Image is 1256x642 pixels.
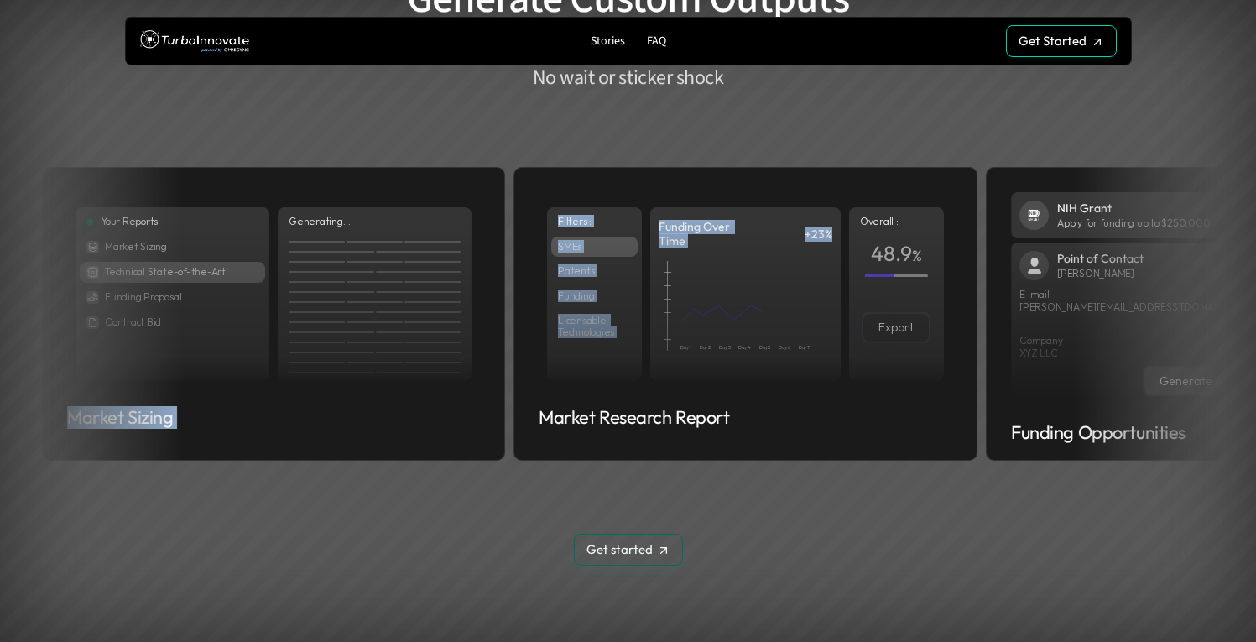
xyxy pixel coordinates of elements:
[647,34,666,49] p: FAQ
[1019,34,1087,49] p: Get Started
[1006,25,1117,57] a: Get Started
[640,30,673,53] a: FAQ
[584,30,632,53] a: Stories
[591,34,625,49] p: Stories
[140,26,249,57] img: TurboInnovate Logo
